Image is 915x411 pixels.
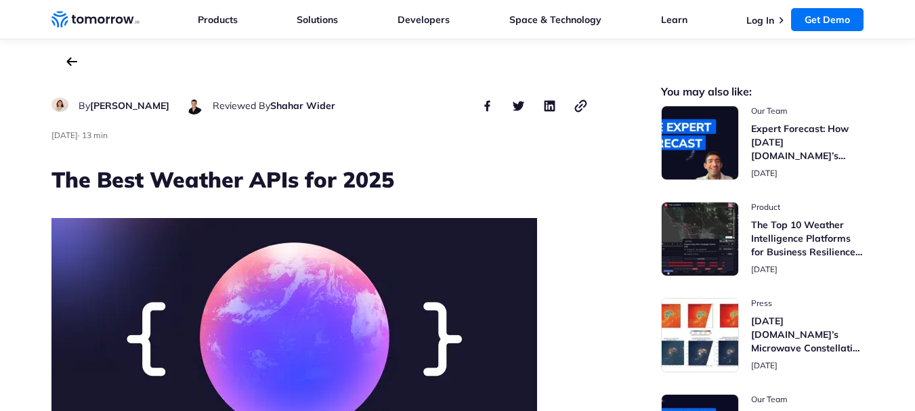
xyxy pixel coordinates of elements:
a: Get Demo [791,8,864,31]
img: Shahar Wider [186,98,203,114]
span: post catecory [751,298,864,309]
span: publish date [51,130,78,140]
h2: You may also like: [661,87,864,97]
span: Estimated reading time [82,130,108,140]
a: Read Tomorrow.io’s Microwave Constellation Ready To Help This Hurricane Season [661,298,864,372]
a: Solutions [297,14,338,26]
span: post catecory [751,394,864,405]
a: Log In [746,14,774,26]
div: author name [79,98,169,114]
button: share this post on facebook [480,98,496,114]
img: Ruth Favela [51,98,68,112]
button: share this post on linkedin [542,98,558,114]
button: copy link to clipboard [573,98,589,114]
button: share this post on twitter [511,98,527,114]
a: Products [198,14,238,26]
span: publish date [751,264,778,274]
span: By [79,100,90,112]
a: Read The Top 10 Weather Intelligence Platforms for Business Resilience in 2025 [661,202,864,276]
div: author name [213,98,335,114]
a: Space & Technology [509,14,601,26]
h3: The Top 10 Weather Intelligence Platforms for Business Resilience in [DATE] [751,218,864,259]
a: back to the main blog page [66,57,77,66]
span: post catecory [751,106,864,116]
span: post catecory [751,202,864,213]
a: Developers [398,14,450,26]
h3: [DATE][DOMAIN_NAME]’s Microwave Constellation Ready To Help This Hurricane Season [751,314,864,355]
a: Home link [51,9,140,30]
a: Learn [661,14,687,26]
a: Read Expert Forecast: How Tomorrow.io’s Microwave Sounders Are Revolutionizing Hurricane Monitoring [661,106,864,180]
span: publish date [751,168,778,178]
span: Reviewed By [213,100,270,112]
span: publish date [751,360,778,370]
h1: The Best Weather APIs for 2025 [51,165,589,194]
h3: Expert Forecast: How [DATE][DOMAIN_NAME]’s Microwave Sounders Are Revolutionizing Hurricane Monit... [751,122,864,163]
span: · [78,130,80,140]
